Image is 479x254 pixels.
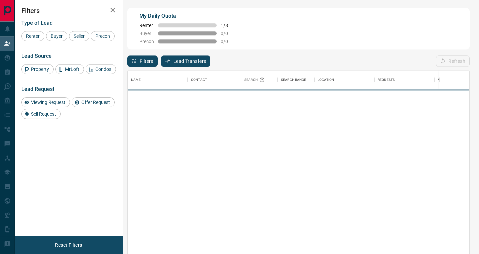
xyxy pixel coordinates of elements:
[139,12,235,20] p: My Daily Quota
[278,71,314,89] div: Search Range
[21,64,54,74] div: Property
[318,71,334,89] div: Location
[21,109,61,119] div: Sell Request
[93,33,112,39] span: Precon
[55,64,84,74] div: MrLoft
[281,71,306,89] div: Search Range
[46,31,67,41] div: Buyer
[221,31,235,36] span: 0 / 0
[131,71,141,89] div: Name
[191,71,207,89] div: Contact
[51,239,86,251] button: Reset Filters
[29,111,58,117] span: Sell Request
[63,67,82,72] span: MrLoft
[21,31,44,41] div: Renter
[69,31,89,41] div: Seller
[86,64,116,74] div: Condos
[378,71,395,89] div: Requests
[244,71,266,89] div: Search
[29,100,68,105] span: Viewing Request
[188,71,241,89] div: Contact
[221,39,235,44] span: 0 / 0
[221,23,235,28] span: 1 / 8
[21,53,52,59] span: Lead Source
[314,71,374,89] div: Location
[21,7,116,15] h2: Filters
[79,100,112,105] span: Offer Request
[139,39,154,44] span: Precon
[21,97,70,107] div: Viewing Request
[24,33,42,39] span: Renter
[128,71,188,89] div: Name
[91,31,115,41] div: Precon
[48,33,65,39] span: Buyer
[127,55,158,67] button: Filters
[139,31,154,36] span: Buyer
[161,55,211,67] button: Lead Transfers
[21,86,54,92] span: Lead Request
[374,71,434,89] div: Requests
[72,97,115,107] div: Offer Request
[21,20,53,26] span: Type of Lead
[93,67,114,72] span: Condos
[71,33,87,39] span: Seller
[139,23,154,28] span: Renter
[29,67,51,72] span: Property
